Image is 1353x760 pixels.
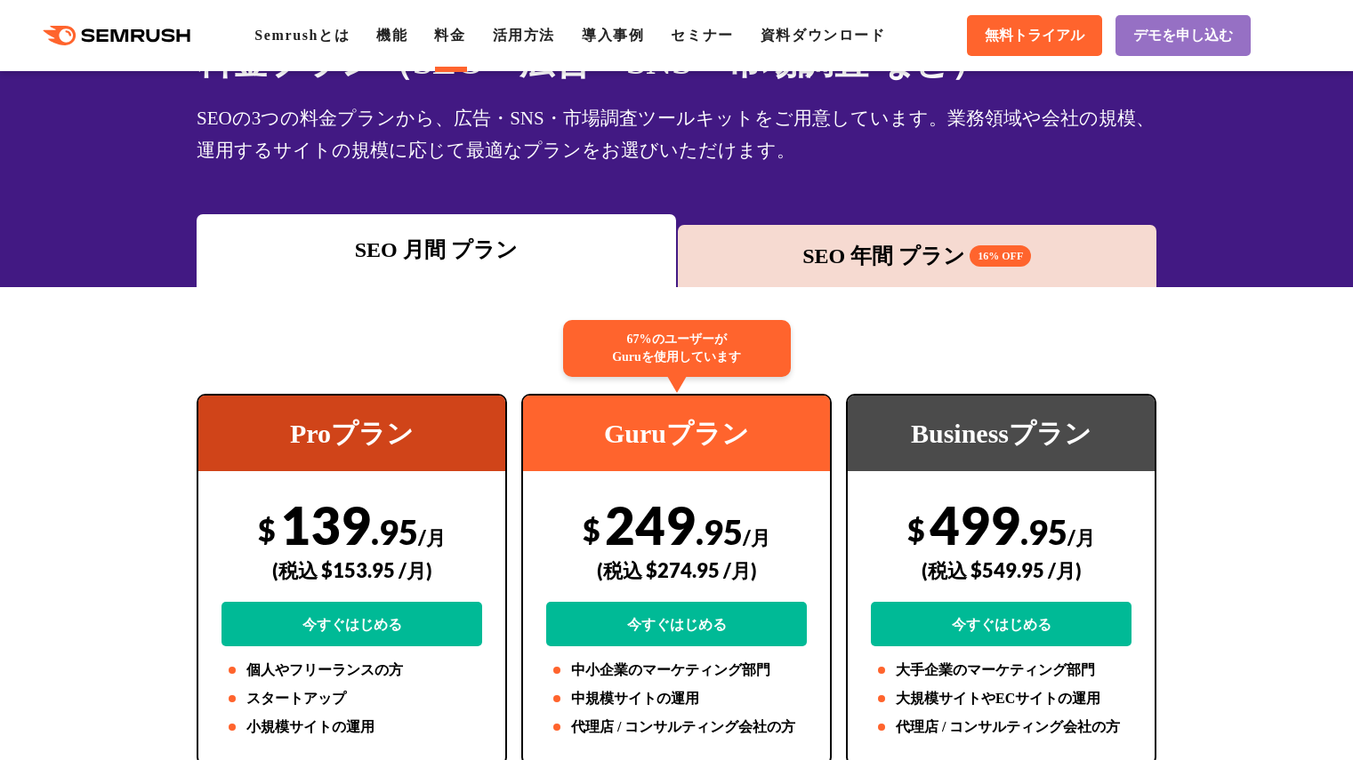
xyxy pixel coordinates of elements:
div: 249 [546,493,807,646]
li: 中規模サイトの運用 [546,688,807,709]
span: 16% OFF [970,245,1031,267]
div: 499 [871,493,1132,646]
div: (税込 $274.95 /月) [546,539,807,602]
a: 今すぐはじめる [546,602,807,646]
div: 67%のユーザーが Guruを使用しています [563,320,791,377]
a: 活用方法 [493,28,555,43]
div: Proプラン [198,396,505,471]
span: .95 [1020,511,1067,552]
div: (税込 $153.95 /月) [221,539,482,602]
a: 今すぐはじめる [221,602,482,646]
a: 導入事例 [582,28,644,43]
a: 今すぐはじめる [871,602,1132,646]
li: 代理店 / コンサルティング会社の方 [546,716,807,738]
div: SEOの3つの料金プランから、広告・SNS・市場調査ツールキットをご用意しています。業務領域や会社の規模、運用するサイトの規模に応じて最適なプランをお選びいただけます。 [197,102,1156,166]
li: 大手企業のマーケティング部門 [871,660,1132,681]
div: Businessプラン [848,396,1155,471]
div: SEO 年間 プラン [687,240,1148,272]
a: 無料トライアル [967,15,1102,56]
a: 料金 [434,28,465,43]
span: /月 [743,525,770,549]
div: Guruプラン [523,396,830,471]
a: 資料ダウンロード [761,28,886,43]
li: 中小企業のマーケティング部門 [546,660,807,681]
li: 大規模サイトやECサイトの運用 [871,688,1132,709]
a: デモを申し込む [1115,15,1251,56]
a: セミナー [671,28,733,43]
a: 機能 [376,28,407,43]
li: 個人やフリーランスの方 [221,660,482,681]
a: Semrushとは [254,28,350,43]
span: 無料トライアル [985,27,1084,45]
div: SEO 月間 プラン [205,234,667,266]
li: 代理店 / コンサルティング会社の方 [871,716,1132,738]
span: $ [907,511,925,548]
span: .95 [696,511,743,552]
span: .95 [371,511,418,552]
span: デモを申し込む [1133,27,1233,45]
span: $ [258,511,276,548]
div: 139 [221,493,482,646]
li: スタートアップ [221,688,482,709]
li: 小規模サイトの運用 [221,716,482,738]
span: /月 [1067,525,1095,549]
div: (税込 $549.95 /月) [871,539,1132,602]
span: $ [583,511,600,548]
span: /月 [418,525,446,549]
